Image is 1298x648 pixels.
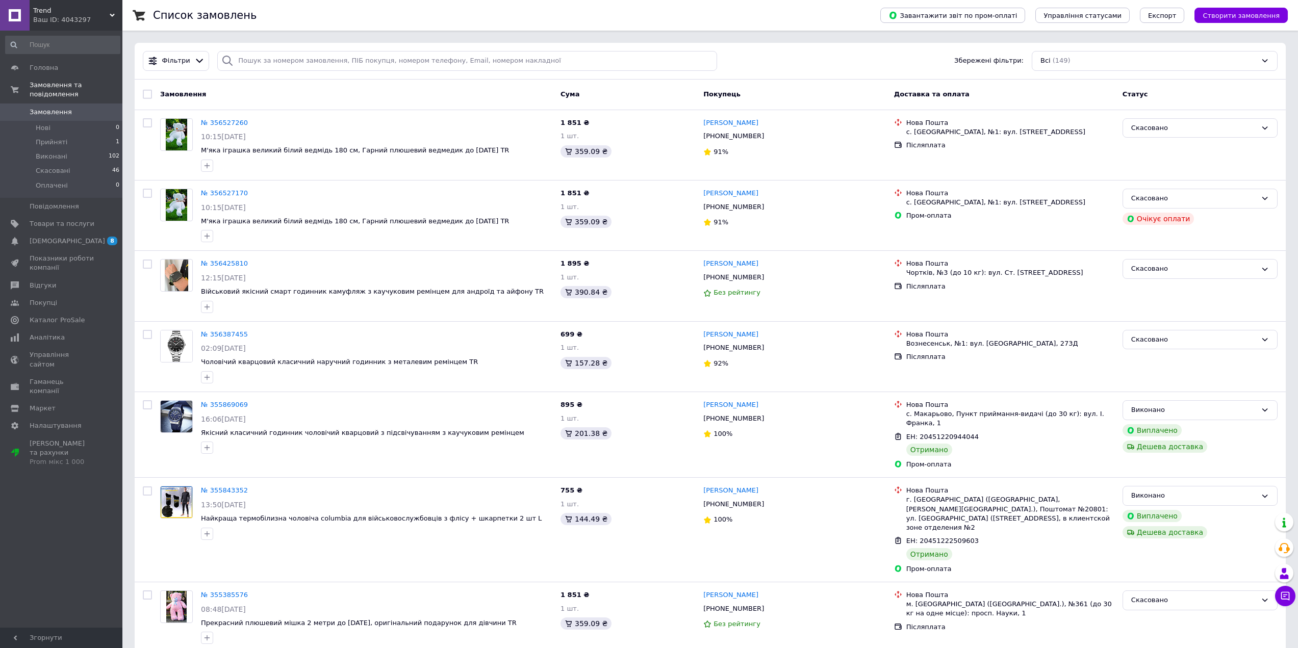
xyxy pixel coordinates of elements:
div: Отримано [906,444,952,456]
a: № 356527170 [201,189,248,197]
div: [PHONE_NUMBER] [701,412,766,425]
button: Чат з покупцем [1275,586,1295,606]
span: Експорт [1148,12,1177,19]
span: Найкраща термобілизна чоловіча columbia для військовослужбовців з флісу + шкарпетки 2 шт L [201,514,542,522]
span: 08:48[DATE] [201,605,246,613]
span: 100% [714,515,732,523]
span: 1 851 ₴ [561,591,589,599]
div: Нова Пошта [906,590,1114,600]
a: Фото товару [160,118,193,151]
span: Маркет [30,404,56,413]
span: 755 ₴ [561,486,582,494]
div: 390.84 ₴ [561,286,612,298]
img: Фото товару [165,260,188,291]
span: Покупці [30,298,57,307]
a: № 355385576 [201,591,248,599]
span: Всі [1040,56,1051,66]
span: 1 895 ₴ [561,260,589,267]
span: Скасовані [36,166,70,175]
span: Замовлення [160,90,206,98]
span: 1 шт. [561,132,579,140]
div: Чортків, №3 (до 10 кг): вул. Ст. [STREET_ADDRESS] [906,268,1114,277]
span: Каталог ProSale [30,316,85,325]
a: Прекрасний плюшевий мішка 2 метри до [DATE], оригінальний подарунок для дівчини TR [201,619,517,627]
div: Нова Пошта [906,330,1114,339]
div: Отримано [906,548,952,560]
span: 10:15[DATE] [201,203,246,212]
span: Нові [36,123,50,133]
span: Покупець [703,90,741,98]
div: м. [GEOGRAPHIC_DATA] ([GEOGRAPHIC_DATA].), №361 (до 30 кг на одне місце): просп. Науки, 1 [906,600,1114,618]
div: г. [GEOGRAPHIC_DATA] ([GEOGRAPHIC_DATA], [PERSON_NAME][GEOGRAPHIC_DATA].), Поштомат №20801: ул. [... [906,495,1114,532]
span: 8 [107,237,117,245]
div: Виплачено [1123,424,1182,436]
span: 12:15[DATE] [201,274,246,282]
a: Фото товару [160,400,193,433]
span: Замовлення [30,108,72,117]
span: Cума [561,90,579,98]
span: 1 851 ₴ [561,189,589,197]
span: 02:09[DATE] [201,344,246,352]
span: Управління статусами [1044,12,1122,19]
span: Статус [1123,90,1148,98]
a: Фото товару [160,590,193,623]
span: Відгуки [30,281,56,290]
a: Чоловічий кварцовий класичний наручний годинник з металевим ремінцем TR [201,358,478,366]
div: Вознесенськ, №1: вул. [GEOGRAPHIC_DATA], 273Д [906,339,1114,348]
a: [PERSON_NAME] [703,118,758,128]
div: Виплачено [1123,510,1182,522]
span: 0 [116,123,119,133]
button: Експорт [1140,8,1185,23]
button: Створити замовлення [1194,8,1288,23]
span: 1 [116,138,119,147]
div: Дешева доставка [1123,526,1207,538]
div: [PHONE_NUMBER] [701,200,766,214]
span: Гаманець компанії [30,377,94,396]
span: Створити замовлення [1203,12,1280,19]
a: [PERSON_NAME] [703,590,758,600]
div: [PHONE_NUMBER] [701,602,766,615]
span: Збережені фільтри: [954,56,1024,66]
img: Фото товару [161,401,192,432]
span: 16:06[DATE] [201,415,246,423]
button: Завантажити звіт по пром-оплаті [880,8,1025,23]
span: (149) [1053,57,1071,64]
div: Prom мікс 1 000 [30,457,94,466]
a: № 356425810 [201,260,248,267]
div: Виконано [1131,490,1257,501]
span: 1 шт. [561,605,579,612]
a: Фото товару [160,330,193,362]
a: Якісний класичний годинник чоловічий кварцовий з підсвічуванням з каучуковим ремінцем [201,429,524,436]
div: Післяплата [906,282,1114,291]
span: Показники роботи компанії [30,254,94,272]
span: Виконані [36,152,67,161]
span: Trend [33,6,110,15]
a: [PERSON_NAME] [703,259,758,269]
a: Фото товару [160,189,193,221]
span: 699 ₴ [561,330,582,338]
a: [PERSON_NAME] [703,189,758,198]
div: Нова Пошта [906,486,1114,495]
a: [PERSON_NAME] [703,486,758,496]
div: Очікує оплати [1123,213,1194,225]
div: [PHONE_NUMBER] [701,498,766,511]
span: Фільтри [162,56,190,66]
div: Післяплата [906,352,1114,361]
span: 46 [112,166,119,175]
span: Товари та послуги [30,219,94,228]
span: ЕН: 20451220944044 [906,433,979,440]
span: 1 шт. [561,344,579,351]
span: 92% [714,359,728,367]
span: [PERSON_NAME] та рахунки [30,439,94,467]
div: с. [GEOGRAPHIC_DATA], №1: вул. [STREET_ADDRESS] [906,127,1114,137]
span: Управління сайтом [30,350,94,369]
span: Доставка та оплата [894,90,970,98]
div: Післяплата [906,141,1114,150]
span: 102 [109,152,119,161]
span: 0 [116,181,119,190]
span: Військовий якісний смарт годинник камуфляж з каучуковим ремінцем для андроїд та айфону TR [201,288,544,295]
a: № 356527260 [201,119,248,126]
a: № 355869069 [201,401,248,408]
